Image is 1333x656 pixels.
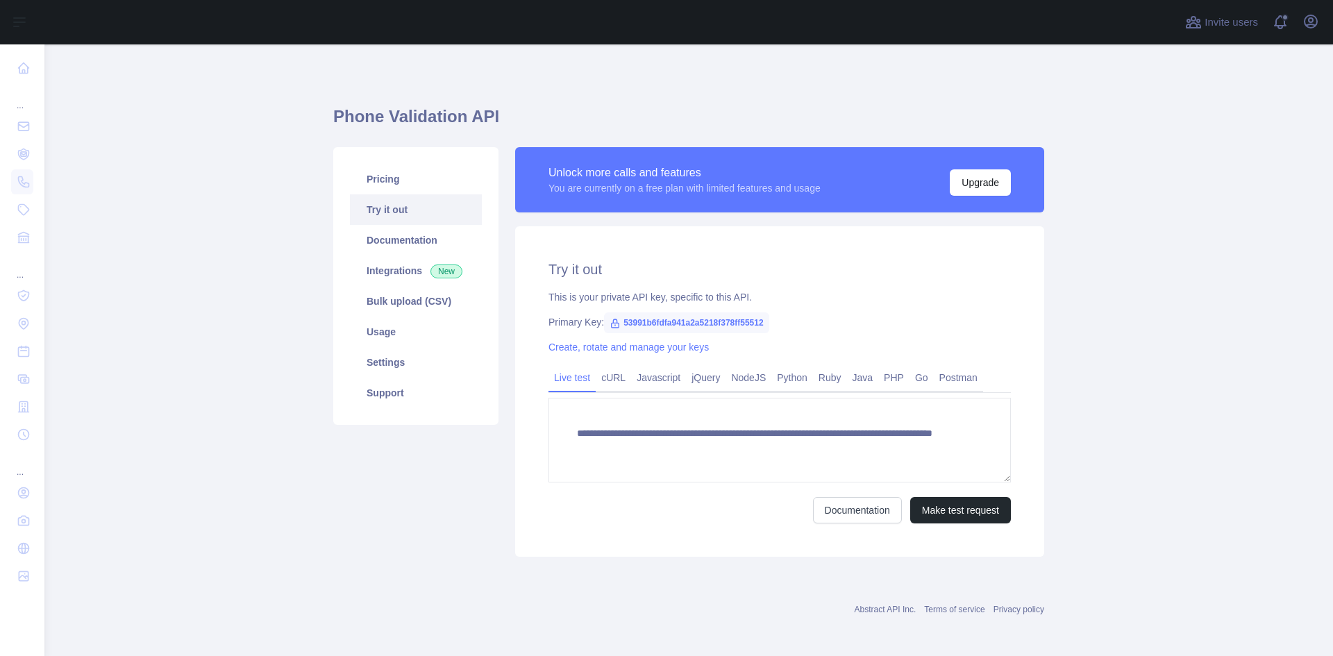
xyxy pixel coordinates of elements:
[596,367,631,389] a: cURL
[934,367,983,389] a: Postman
[994,605,1044,614] a: Privacy policy
[350,225,482,255] a: Documentation
[11,83,33,111] div: ...
[847,367,879,389] a: Java
[813,367,847,389] a: Ruby
[604,312,769,333] span: 53991b6fdfa941a2a5218f378ff55512
[1182,11,1261,33] button: Invite users
[333,106,1044,139] h1: Phone Validation API
[350,347,482,378] a: Settings
[350,317,482,347] a: Usage
[631,367,686,389] a: Javascript
[910,497,1011,523] button: Make test request
[548,181,821,195] div: You are currently on a free plan with limited features and usage
[430,264,462,278] span: New
[548,260,1011,279] h2: Try it out
[350,255,482,286] a: Integrations New
[855,605,916,614] a: Abstract API Inc.
[878,367,909,389] a: PHP
[726,367,771,389] a: NodeJS
[350,194,482,225] a: Try it out
[548,367,596,389] a: Live test
[11,253,33,280] div: ...
[686,367,726,389] a: jQuery
[548,290,1011,304] div: This is your private API key, specific to this API.
[350,286,482,317] a: Bulk upload (CSV)
[548,165,821,181] div: Unlock more calls and features
[11,450,33,478] div: ...
[950,169,1011,196] button: Upgrade
[909,367,934,389] a: Go
[1205,15,1258,31] span: Invite users
[350,378,482,408] a: Support
[548,342,709,353] a: Create, rotate and manage your keys
[771,367,813,389] a: Python
[548,315,1011,329] div: Primary Key:
[350,164,482,194] a: Pricing
[813,497,902,523] a: Documentation
[924,605,984,614] a: Terms of service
